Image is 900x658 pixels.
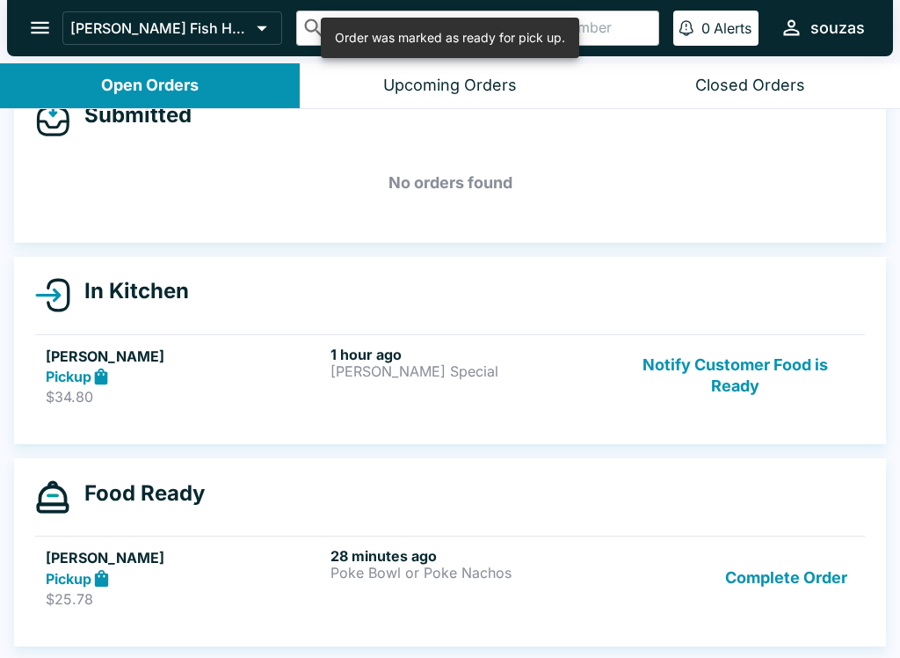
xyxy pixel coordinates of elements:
a: [PERSON_NAME]Pickup$34.801 hour ago[PERSON_NAME] SpecialNotify Customer Food is Ready [35,334,865,417]
h5: No orders found [35,151,865,215]
h6: 1 hour ago [330,346,608,363]
strong: Pickup [46,368,91,385]
p: $34.80 [46,388,323,406]
h6: 28 minutes ago [330,547,608,565]
p: [PERSON_NAME] Special [330,363,608,379]
div: souzas [810,18,865,39]
button: open drawer [18,5,62,50]
p: Alerts [714,19,751,37]
a: [PERSON_NAME]Pickup$25.7828 minutes agoPoke Bowl or Poke NachosComplete Order [35,536,865,618]
h4: Submitted [70,102,192,128]
div: Closed Orders [695,76,805,96]
div: Order was marked as ready for pick up. [335,23,565,53]
strong: Pickup [46,570,91,588]
h5: [PERSON_NAME] [46,346,323,367]
h5: [PERSON_NAME] [46,547,323,568]
div: Open Orders [101,76,199,96]
h4: Food Ready [70,480,205,507]
button: Notify Customer Food is Ready [616,346,854,406]
button: Complete Order [718,547,854,608]
h4: In Kitchen [70,278,189,304]
p: 0 [701,19,710,37]
p: $25.78 [46,590,323,608]
p: [PERSON_NAME] Fish House [70,19,250,37]
button: souzas [773,9,872,47]
p: Poke Bowl or Poke Nachos [330,565,608,581]
button: [PERSON_NAME] Fish House [62,11,282,45]
div: Upcoming Orders [383,76,517,96]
